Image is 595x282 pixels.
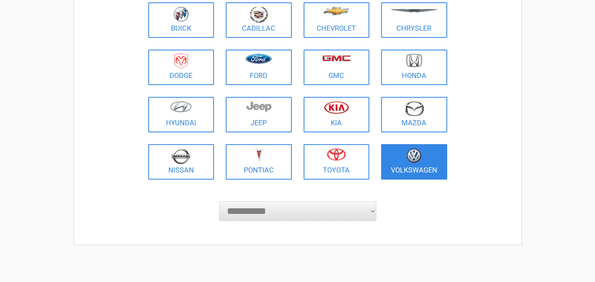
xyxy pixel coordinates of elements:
img: jeep [246,101,271,112]
img: volkswagen [406,148,422,163]
img: toyota [327,148,346,161]
a: Cadillac [226,2,292,38]
a: Kia [304,97,370,132]
img: chrysler [390,9,438,13]
a: Honda [381,50,447,85]
a: Chrysler [381,2,447,38]
a: Hyundai [148,97,214,132]
img: mazda [404,101,424,116]
img: chevrolet [323,7,350,15]
img: ford [245,54,272,64]
a: Jeep [226,97,292,132]
img: dodge [174,54,188,69]
a: Ford [226,50,292,85]
a: Pontiac [226,144,292,180]
a: Toyota [304,144,370,180]
a: Mazda [381,97,447,132]
a: Volkswagen [381,144,447,180]
img: buick [173,6,189,22]
img: cadillac [250,6,268,23]
a: Nissan [148,144,214,180]
img: gmc [322,55,351,61]
img: hyundai [170,101,192,112]
img: kia [324,101,349,114]
img: nissan [171,148,190,164]
a: Chevrolet [304,2,370,38]
a: GMC [304,50,370,85]
a: Buick [148,2,214,38]
img: pontiac [255,148,263,163]
img: honda [406,54,422,67]
a: Dodge [148,50,214,85]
